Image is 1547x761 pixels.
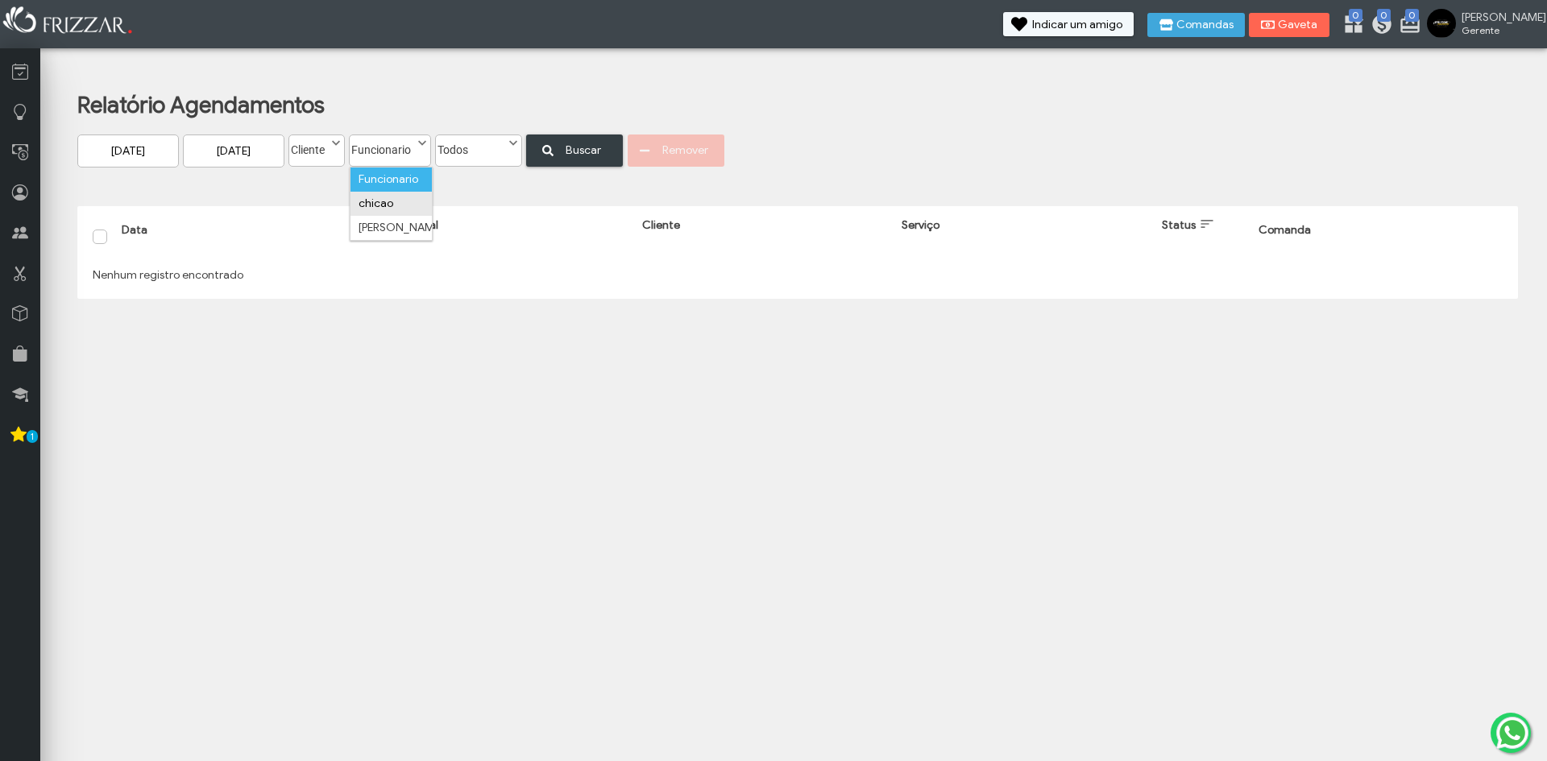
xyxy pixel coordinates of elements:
[894,213,1154,259] th: Serviço
[114,213,374,259] th: Data
[1003,12,1134,36] button: Indicar um amigo
[634,213,894,259] th: Cliente
[1249,13,1329,37] button: Gaveta
[122,223,147,237] span: Data
[350,216,432,240] li: [PERSON_NAME]
[289,135,330,157] label: Cliente
[1342,13,1358,39] a: 0
[1154,213,1250,259] th: Status: activate to sort column ascending
[1462,24,1534,36] span: Gerente
[1371,13,1387,39] a: 0
[1427,9,1539,41] a: [PERSON_NAME] Gerente
[350,192,432,216] li: chicao
[1493,713,1532,752] img: whatsapp.png
[77,134,179,168] input: Data Inicial
[1176,19,1234,31] span: Comandas
[1259,223,1311,237] span: Comanda
[1250,213,1511,259] th: Comanda
[902,218,939,232] span: Serviço
[85,259,1511,292] td: Nenhum registro encontrado
[436,135,507,157] label: Todos
[1147,13,1245,37] button: Comandas
[1162,218,1196,232] span: Status
[350,168,432,192] li: Funcionario
[1377,9,1391,22] span: 0
[1032,19,1122,31] span: Indicar um amigo
[642,218,680,232] span: Cliente
[183,134,284,168] input: Data Final
[1278,19,1318,31] span: Gaveta
[350,135,416,157] label: Funcionario
[526,134,623,167] button: Buscar
[374,213,634,259] th: Profissional
[77,91,1490,119] h1: Relatório Agendamentos
[27,430,38,443] span: 1
[1462,10,1534,24] span: [PERSON_NAME]
[1405,9,1419,22] span: 0
[555,138,612,163] span: Buscar
[1349,9,1362,22] span: 0
[1399,13,1415,39] a: 0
